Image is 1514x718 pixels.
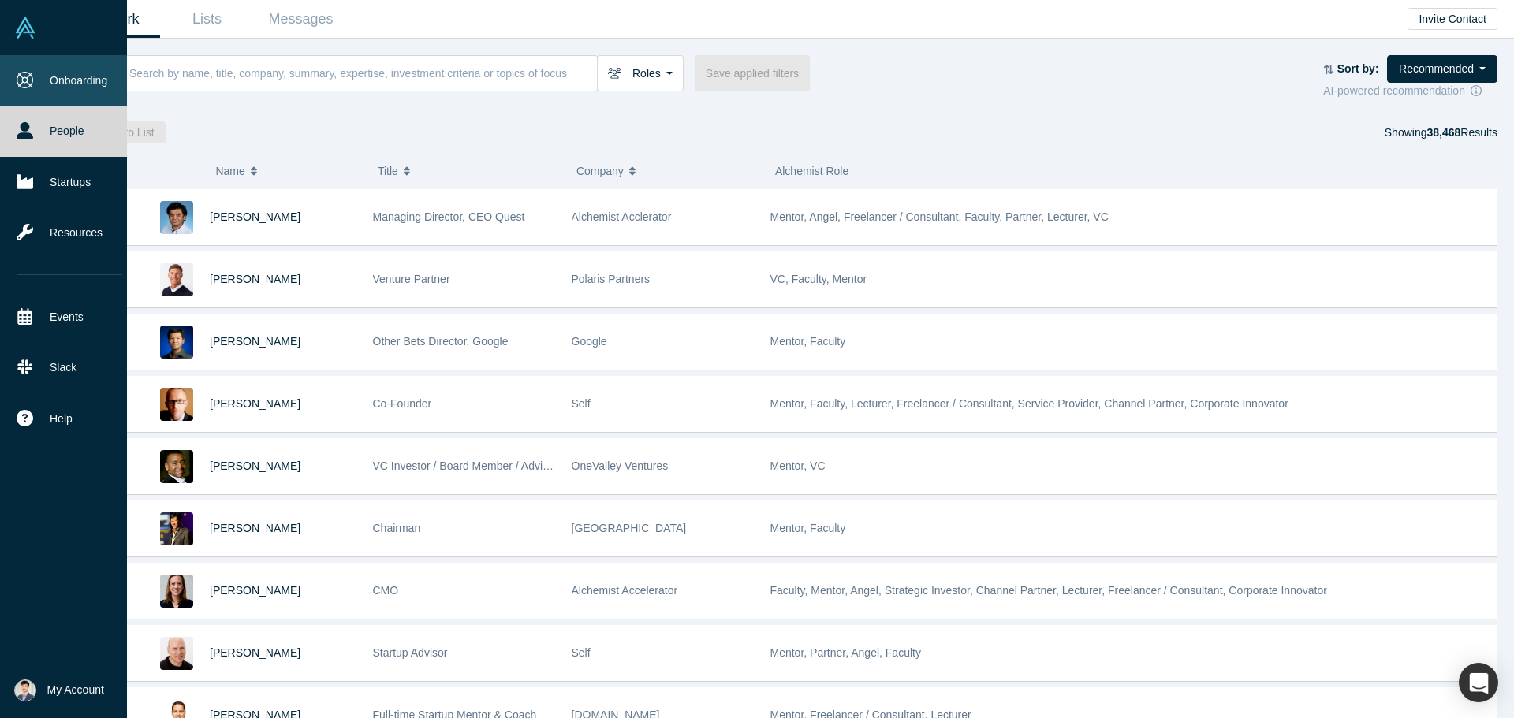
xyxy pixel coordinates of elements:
[160,388,193,421] img: Robert Winder's Profile Image
[1385,121,1497,143] div: Showing
[695,55,810,91] button: Save applied filters
[128,54,597,91] input: Search by name, title, company, summary, expertise, investment criteria or topics of focus
[50,411,73,427] span: Help
[775,165,848,177] span: Alchemist Role
[770,210,1109,223] span: Mentor, Angel, Freelancer / Consultant, Faculty, Partner, Lecturer, VC
[210,459,300,472] a: [PERSON_NAME]
[210,397,300,410] a: [PERSON_NAME]
[378,154,560,188] button: Title
[47,682,104,698] span: My Account
[373,210,525,223] span: Managing Director, CEO Quest
[160,1,254,38] a: Lists
[597,55,684,91] button: Roles
[770,646,921,659] span: Mentor, Partner, Angel, Faculty
[572,273,651,285] span: Polaris Partners
[572,397,591,410] span: Self
[770,584,1327,597] span: Faculty, Mentor, Angel, Strategic Investor, Channel Partner, Lecturer, Freelancer / Consultant, C...
[215,154,361,188] button: Name
[210,522,300,534] a: [PERSON_NAME]
[373,459,558,472] span: VC Investor / Board Member / Advisor
[373,584,399,597] span: CMO
[14,679,104,701] button: My Account
[572,522,687,534] span: [GEOGRAPHIC_DATA]
[770,335,846,348] span: Mentor, Faculty
[160,263,193,296] img: Gary Swart's Profile Image
[1426,126,1497,139] span: Results
[210,335,300,348] a: [PERSON_NAME]
[254,1,348,38] a: Messages
[572,584,678,597] span: Alchemist Accelerator
[160,512,193,545] img: Timothy Chou's Profile Image
[160,637,193,670] img: Adam Frankl's Profile Image
[91,121,166,143] button: Add to List
[160,575,193,608] img: Devon Crews's Profile Image
[572,210,672,223] span: Alchemist Acclerator
[378,154,398,188] span: Title
[572,646,591,659] span: Self
[160,201,193,234] img: Gnani Palanikumar's Profile Image
[373,273,450,285] span: Venture Partner
[1408,8,1497,30] button: Invite Contact
[1426,126,1460,139] strong: 38,468
[160,326,193,359] img: Steven Kan's Profile Image
[14,679,36,701] img: Fred Fan's Account
[14,17,36,39] img: Alchemist Vault Logo
[770,459,826,472] span: Mentor, VC
[1387,55,1497,83] button: Recommended
[572,459,669,472] span: OneValley Ventures
[572,335,607,348] span: Google
[373,646,448,659] span: Startup Advisor
[770,522,846,534] span: Mentor, Faculty
[1323,83,1497,99] div: AI-powered recommendation
[210,210,300,223] a: [PERSON_NAME]
[215,154,244,188] span: Name
[160,450,193,483] img: Juan Scarlett's Profile Image
[770,397,1288,410] span: Mentor, Faculty, Lecturer, Freelancer / Consultant, Service Provider, Channel Partner, Corporate ...
[373,335,509,348] span: Other Bets Director, Google
[770,273,867,285] span: VC, Faculty, Mentor
[373,522,421,534] span: Chairman
[210,584,300,597] a: [PERSON_NAME]
[576,154,759,188] button: Company
[210,646,300,659] a: [PERSON_NAME]
[210,273,300,285] a: [PERSON_NAME]
[373,397,432,410] span: Co-Founder
[1337,62,1379,75] strong: Sort by:
[576,154,624,188] span: Company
